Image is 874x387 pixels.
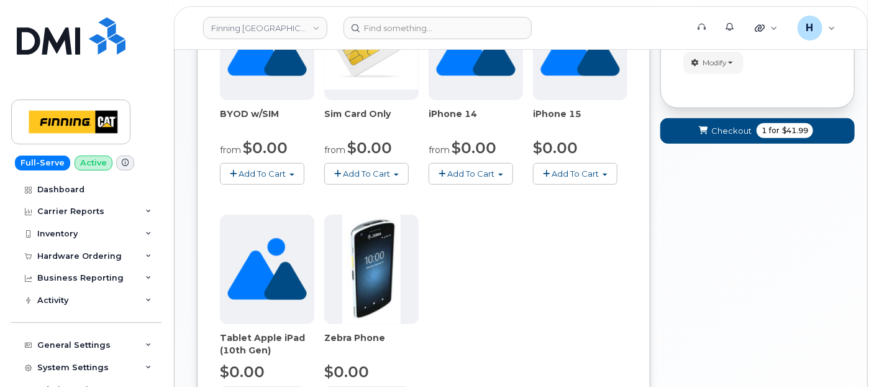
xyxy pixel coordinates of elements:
[552,169,599,179] span: Add To Cart
[806,21,814,35] span: H
[429,163,513,185] button: Add To Cart
[448,169,495,179] span: Add To Cart
[789,16,844,40] div: hakaur@dminc.com
[703,57,727,68] span: Modify
[782,125,808,136] span: $41.99
[227,215,306,324] img: no_image_found-2caef05468ed5679b831cfe6fc140e25e0c280774317ffc20a367ab7fd17291e.png
[533,108,627,133] div: iPhone 15
[711,125,752,137] span: Checkout
[762,125,767,136] span: 1
[324,163,409,185] button: Add To Cart
[324,363,369,381] span: $0.00
[239,169,286,179] span: Add To Cart
[683,52,744,73] button: Modify
[342,215,400,324] img: Screenshot_2023-11-28_140213.png
[243,139,288,157] span: $0.00
[220,163,304,185] button: Add To Cart
[344,169,391,179] span: Add To Cart
[344,17,532,39] input: Find something...
[324,144,345,156] small: from
[220,332,314,357] div: Tablet Apple iPad (10th Gen)
[220,363,265,381] span: $0.00
[533,163,617,185] button: Add To Cart
[324,332,419,357] div: Zebra Phone
[533,139,578,157] span: $0.00
[429,108,523,133] div: iPhone 14
[220,144,241,156] small: from
[203,17,327,39] a: Finning Canada
[429,144,450,156] small: from
[347,139,392,157] span: $0.00
[324,108,419,133] div: Sim Card Only
[660,118,855,144] button: Checkout 1 for $41.99
[452,139,496,157] span: $0.00
[220,108,314,133] div: BYOD w/SIM
[767,125,782,136] span: for
[746,16,786,40] div: Quicklinks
